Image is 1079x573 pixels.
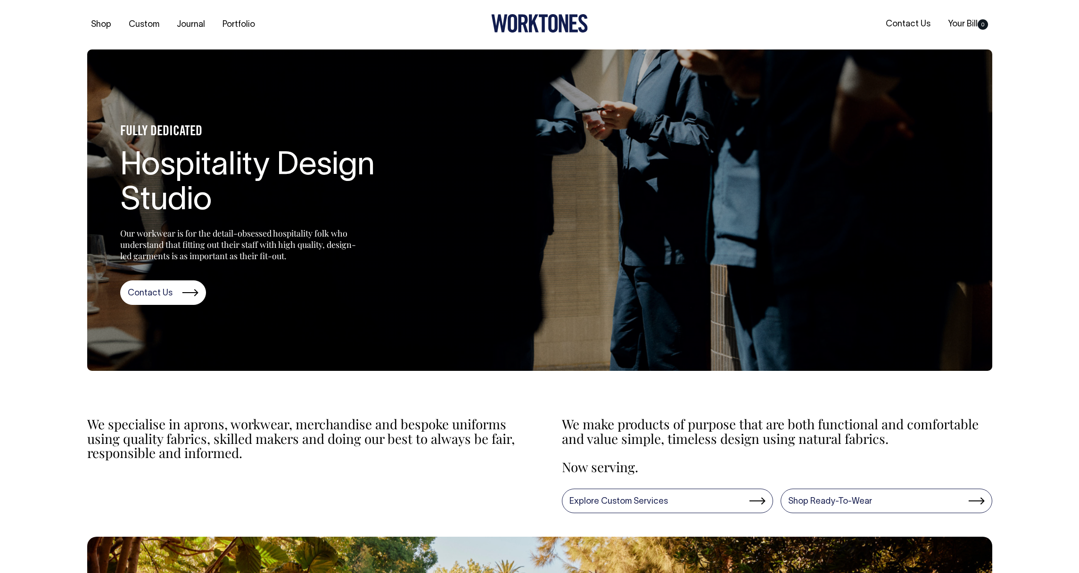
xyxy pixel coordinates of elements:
[978,19,988,30] span: 0
[562,489,773,513] a: Explore Custom Services
[882,16,934,32] a: Contact Us
[562,460,992,475] p: Now serving.
[87,17,115,33] a: Shop
[120,149,403,220] h1: Hospitality Design Studio
[87,417,518,460] p: We specialise in aprons, workwear, merchandise and bespoke uniforms using quality fabrics, skille...
[125,17,163,33] a: Custom
[944,16,992,32] a: Your Bill0
[120,228,356,262] p: Our workwear is for the detail-obsessed hospitality folk who understand that fitting out their st...
[781,489,992,513] a: Shop Ready-To-Wear
[120,125,403,139] h4: FULLY DEDICATED
[120,280,206,305] a: Contact Us
[173,17,209,33] a: Journal
[219,17,259,33] a: Portfolio
[562,417,992,446] p: We make products of purpose that are both functional and comfortable and value simple, timeless d...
